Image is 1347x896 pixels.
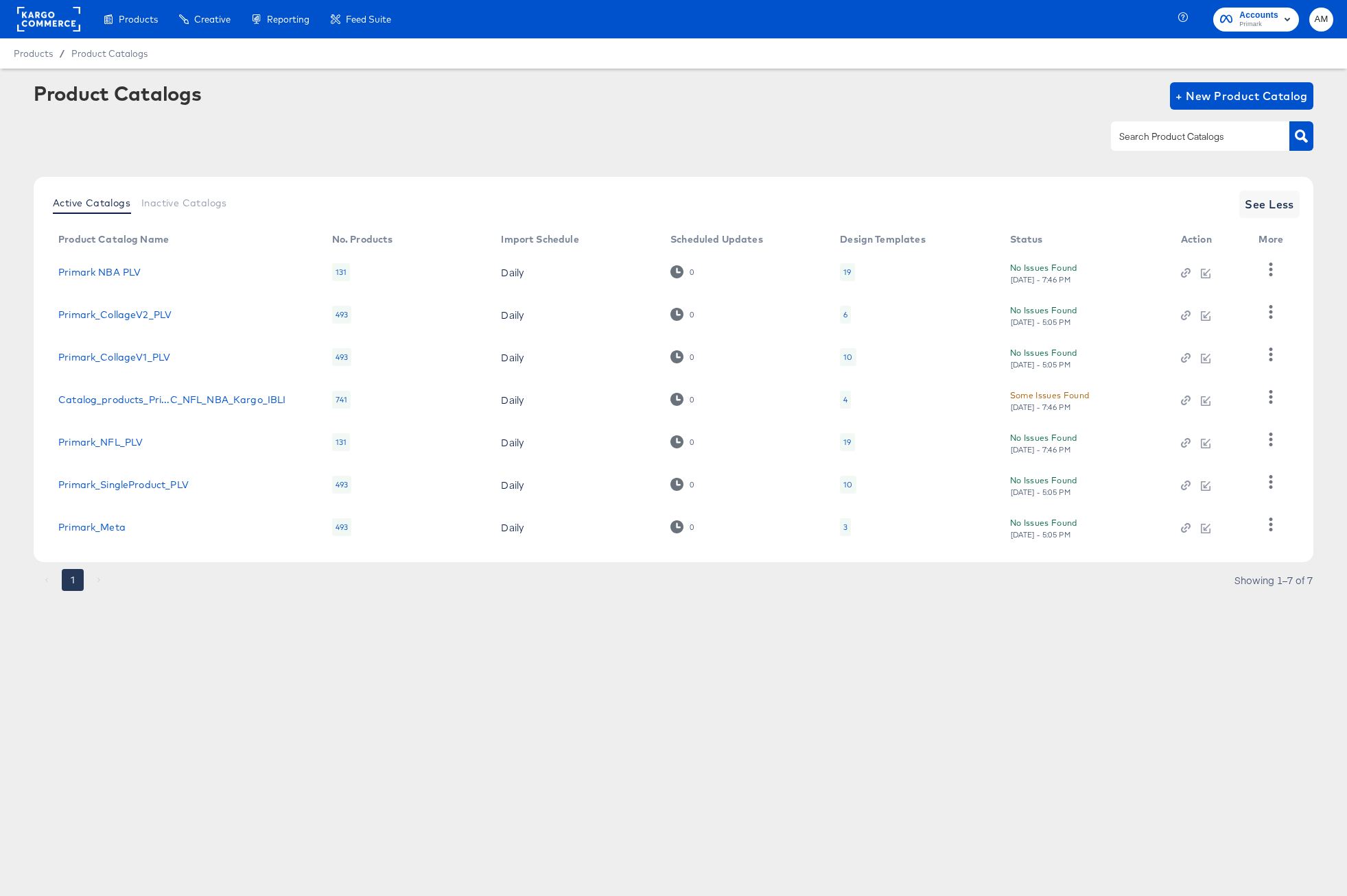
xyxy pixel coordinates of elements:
[1010,388,1090,412] button: Some Issues Found[DATE] - 7:46 PM
[1010,388,1090,402] div: Some Issues Found
[840,234,925,245] div: Design Templates
[332,476,351,494] div: 493
[843,394,847,405] div: 4
[14,48,53,59] span: Products
[1213,8,1299,32] button: AccountsPrimark
[1239,19,1278,30] span: Primark
[1239,8,1278,23] span: Accounts
[843,352,852,363] div: 10
[119,14,158,25] span: Products
[689,395,694,404] div: 0
[999,229,1170,251] th: Status
[58,267,141,278] a: Primark NBA PLV
[34,82,201,104] div: Product Catalogs
[843,479,852,490] div: 10
[1170,229,1248,251] th: Action
[53,48,71,59] span: /
[62,569,84,591] button: page 1
[332,518,351,536] div: 493
[840,348,856,366] div: 10
[1170,82,1313,110] button: + New Product Catalog
[332,263,350,281] div: 131
[840,476,856,494] div: 10
[843,267,851,278] div: 19
[840,391,851,409] div: 4
[1315,12,1328,27] span: AM
[843,437,851,448] div: 19
[490,506,659,548] td: Daily
[1175,86,1308,106] span: + New Product Catalog
[53,197,130,208] span: Active Catalogs
[689,267,694,277] div: 0
[58,309,172,320] a: Primark_CollageV2_PLV
[840,306,851,324] div: 6
[346,14,391,25] span: Feed Suite
[670,393,694,406] div: 0
[689,522,694,532] div: 0
[58,394,285,405] a: Catalog_products_Pri...C_NFL_NBA_Kargo_IBLI
[490,421,659,463] td: Daily
[58,437,143,448] a: Primark_NFL_PLV
[141,197,227,208] span: Inactive Catalogs
[58,479,189,490] a: Primark_SingleProduct_PLV
[58,352,170,363] a: Primark_CollageV1_PLV
[670,478,694,491] div: 0
[490,251,659,293] td: Daily
[689,480,694,489] div: 0
[34,569,112,591] nav: pagination navigation
[670,234,763,245] div: Scheduled Updates
[1010,402,1072,412] div: [DATE] - 7:46 PM
[689,437,694,447] div: 0
[501,234,578,245] div: Import Schedule
[843,522,847,533] div: 3
[670,308,694,321] div: 0
[1245,195,1294,214] span: See Less
[1239,191,1300,218] button: See Less
[1309,8,1333,32] button: AM
[840,433,854,451] div: 19
[840,518,851,536] div: 3
[58,234,169,245] div: Product Catalog Name
[71,48,148,59] a: Product Catalogs
[332,391,351,409] div: 741
[490,293,659,336] td: Daily
[332,348,351,366] div: 493
[689,310,694,319] div: 0
[843,309,847,320] div: 6
[332,433,350,451] div: 131
[670,265,694,278] div: 0
[840,263,854,281] div: 19
[1248,229,1300,251] th: More
[194,14,231,25] span: Creative
[670,435,694,448] div: 0
[490,463,659,506] td: Daily
[1234,575,1313,585] div: Showing 1–7 of 7
[267,14,309,25] span: Reporting
[58,522,126,533] a: Primark_Meta
[670,520,694,533] div: 0
[1116,129,1263,145] input: Search Product Catalogs
[689,352,694,362] div: 0
[490,336,659,378] td: Daily
[332,234,393,245] div: No. Products
[332,306,351,324] div: 493
[670,350,694,363] div: 0
[490,378,659,421] td: Daily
